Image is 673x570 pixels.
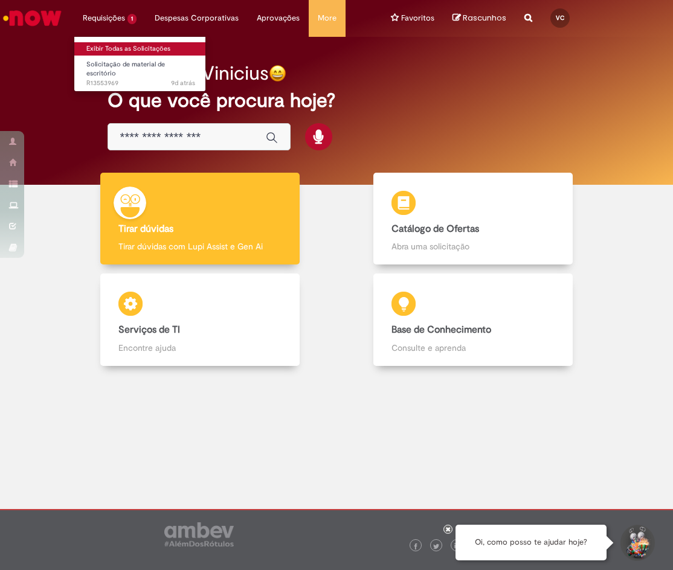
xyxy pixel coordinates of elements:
[391,240,555,252] p: Abra uma solicitação
[433,543,439,549] img: logo_footer_twitter.png
[391,223,479,235] b: Catálogo de Ofertas
[86,60,165,78] span: Solicitação de material de escritório
[452,12,506,24] a: No momento, sua lista de rascunhos tem 0 Itens
[391,324,491,336] b: Base de Conhecimento
[619,525,655,561] button: Iniciar Conversa de Suporte
[164,522,234,546] img: logo_footer_ambev_rotulo_gray.png
[118,324,180,336] b: Serviços de TI
[336,274,610,366] a: Base de Conhecimento Consulte e aprenda
[74,36,206,92] ul: Requisições
[318,12,336,24] span: More
[257,12,300,24] span: Aprovações
[1,6,63,30] img: ServiceNow
[63,274,336,366] a: Serviços de TI Encontre ajuda
[454,543,460,550] img: logo_footer_linkedin.png
[391,342,555,354] p: Consulte e aprenda
[74,42,207,56] a: Exibir Todas as Solicitações
[336,173,610,265] a: Catálogo de Ofertas Abra uma solicitação
[118,223,173,235] b: Tirar dúvidas
[74,58,207,84] a: Aberto R13553969 : Solicitação de material de escritório
[63,173,336,265] a: Tirar dúvidas Tirar dúvidas com Lupi Assist e Gen Ai
[83,12,125,24] span: Requisições
[118,342,282,354] p: Encontre ajuda
[171,78,195,88] span: 9d atrás
[401,12,434,24] span: Favoritos
[108,90,566,111] h2: O que você procura hoje?
[127,14,137,24] span: 1
[155,12,239,24] span: Despesas Corporativas
[171,78,195,88] time: 22/09/2025 09:44:43
[413,543,419,549] img: logo_footer_facebook.png
[269,65,286,82] img: happy-face.png
[463,12,506,24] span: Rascunhos
[118,240,282,252] p: Tirar dúvidas com Lupi Assist e Gen Ai
[456,525,607,560] div: Oi, como posso te ajudar hoje?
[556,14,564,22] span: VC
[86,78,195,88] span: R13553969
